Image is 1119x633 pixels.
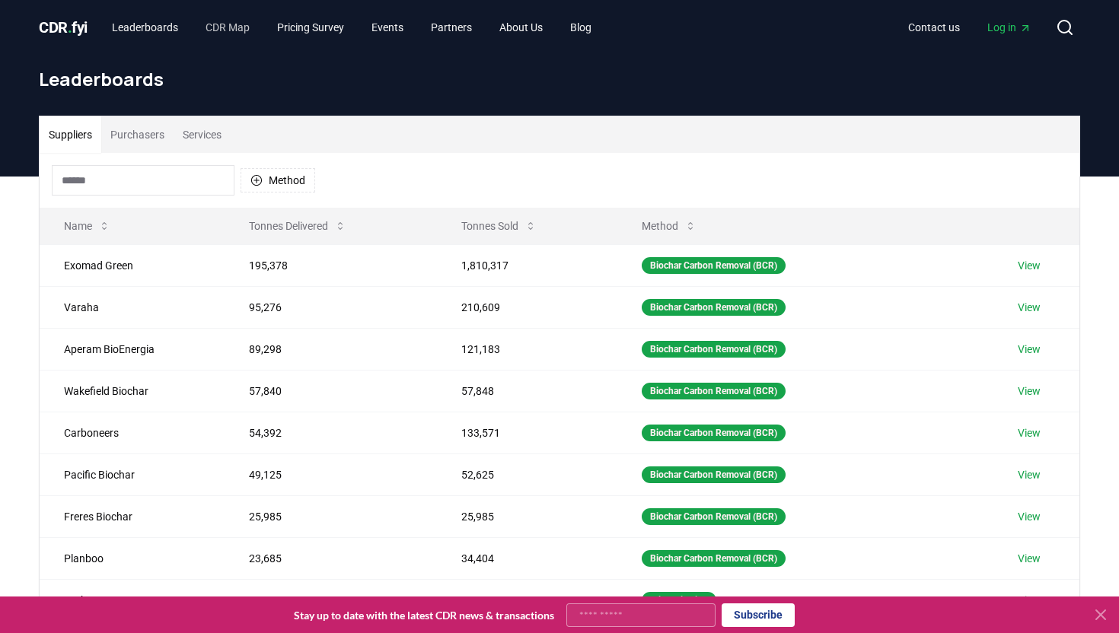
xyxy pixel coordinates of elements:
[642,592,716,609] div: Mineralization
[1018,467,1041,482] a: View
[437,537,617,579] td: 34,404
[896,14,1044,41] nav: Main
[40,453,225,495] td: Pacific Biochar
[630,211,709,241] button: Method
[225,286,437,328] td: 95,276
[437,453,617,495] td: 52,625
[40,244,225,286] td: Exomad Green
[40,116,101,153] button: Suppliers
[225,579,437,621] td: 23,191
[487,14,555,41] a: About Us
[437,244,617,286] td: 1,810,317
[40,328,225,370] td: Aperam BioEnergia
[437,412,617,453] td: 133,571
[896,14,972,41] a: Contact us
[225,412,437,453] td: 54,392
[642,257,786,274] div: Biochar Carbon Removal (BCR)
[39,67,1080,91] h1: Leaderboards
[265,14,356,41] a: Pricing Survey
[437,370,617,412] td: 57,848
[642,466,786,483] div: Biochar Carbon Removal (BCR)
[40,412,225,453] td: Carboneers
[437,495,617,537] td: 25,985
[642,383,786,399] div: Biochar Carbon Removal (BCR)
[39,18,88,37] span: CDR fyi
[225,495,437,537] td: 25,985
[1018,551,1041,566] a: View
[100,14,190,41] a: Leaderboards
[225,328,437,370] td: 89,298
[100,14,604,41] nav: Main
[39,17,88,38] a: CDR.fyi
[1018,509,1041,524] a: View
[40,579,225,621] td: CarbonCure
[1018,383,1041,399] a: View
[437,286,617,328] td: 210,609
[1018,300,1041,315] a: View
[225,537,437,579] td: 23,685
[1018,258,1041,273] a: View
[241,168,315,192] button: Method
[642,425,786,441] div: Biochar Carbon Removal (BCR)
[237,211,359,241] button: Tonnes Delivered
[642,508,786,525] div: Biochar Carbon Removal (BCR)
[225,370,437,412] td: 57,840
[52,211,123,241] button: Name
[225,244,437,286] td: 195,378
[1018,342,1041,357] a: View
[1018,593,1041,608] a: View
[40,537,225,579] td: Planboo
[225,453,437,495] td: 49,125
[40,495,225,537] td: Freres Biochar
[449,211,549,241] button: Tonnes Sold
[193,14,262,41] a: CDR Map
[174,116,231,153] button: Services
[101,116,174,153] button: Purchasers
[642,550,786,567] div: Biochar Carbon Removal (BCR)
[437,328,617,370] td: 121,183
[642,341,786,358] div: Biochar Carbon Removal (BCR)
[975,14,1044,41] a: Log in
[642,299,786,316] div: Biochar Carbon Removal (BCR)
[1018,425,1041,441] a: View
[359,14,416,41] a: Events
[419,14,484,41] a: Partners
[558,14,604,41] a: Blog
[40,286,225,328] td: Varaha
[68,18,72,37] span: .
[987,20,1031,35] span: Log in
[40,370,225,412] td: Wakefield Biochar
[437,579,617,621] td: 36,979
